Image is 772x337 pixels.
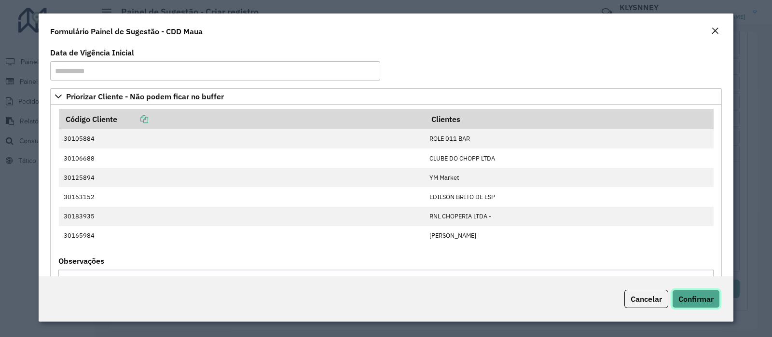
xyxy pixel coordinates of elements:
[59,129,425,148] td: 30105884
[117,114,148,124] a: Copiar
[59,226,425,245] td: 30165984
[425,129,714,148] td: ROLE 011 BAR
[425,168,714,187] td: YM Market
[50,88,722,105] a: Priorizar Cliente - Não podem ficar no buffer
[425,226,714,245] td: [PERSON_NAME]
[425,148,714,168] td: CLUBE DO CHOPP LTDA
[672,290,720,308] button: Confirmar
[50,26,203,37] h4: Formulário Painel de Sugestão - CDD Maua
[631,294,662,304] span: Cancelar
[59,109,425,129] th: Código Cliente
[66,93,224,100] span: Priorizar Cliente - Não podem ficar no buffer
[58,255,104,267] label: Observações
[678,294,714,304] span: Confirmar
[59,168,425,187] td: 30125894
[425,207,714,226] td: RNL CHOPERIA LTDA -
[711,27,719,35] em: Fechar
[708,25,722,38] button: Close
[425,109,714,129] th: Clientes
[50,47,134,58] label: Data de Vigência Inicial
[59,148,425,168] td: 30106688
[624,290,668,308] button: Cancelar
[59,207,425,226] td: 30183935
[59,187,425,206] td: 30163152
[425,187,714,206] td: EDILSON BRITO DE ESP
